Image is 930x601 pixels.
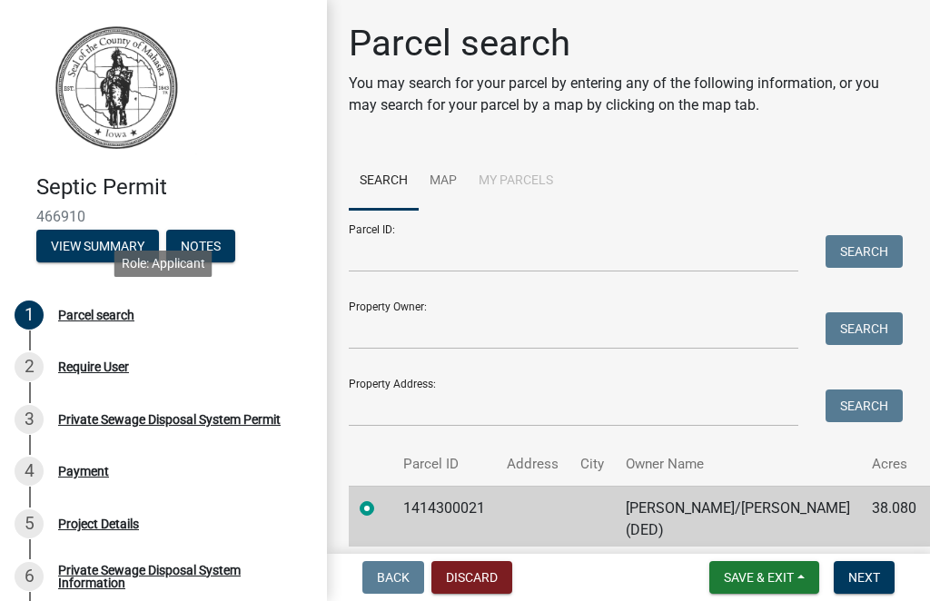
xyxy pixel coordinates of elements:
h4: Septic Permit [36,174,312,201]
button: Search [826,312,903,345]
button: Search [826,235,903,268]
img: Mahaska County, Iowa [36,19,197,155]
button: Discard [431,561,512,594]
div: 5 [15,509,44,538]
span: Back [377,570,410,585]
td: 38.080 [861,486,927,552]
div: Private Sewage Disposal System Information [58,564,298,589]
th: City [569,443,615,486]
a: Search [349,153,419,211]
button: Search [826,389,903,422]
wm-modal-confirm: Notes [166,240,235,254]
h1: Parcel search [349,22,908,65]
div: Parcel search [58,309,134,321]
span: 466910 [36,208,291,225]
div: Payment [58,465,109,478]
div: Private Sewage Disposal System Permit [58,413,281,426]
td: 1414300021 [392,486,496,552]
button: View Summary [36,230,159,262]
button: Back [362,561,424,594]
th: Acres [861,443,927,486]
span: Next [848,570,880,585]
button: Notes [166,230,235,262]
td: [PERSON_NAME]/[PERSON_NAME] (DED) [615,486,861,552]
div: 2 [15,352,44,381]
a: Map [419,153,468,211]
wm-modal-confirm: Summary [36,240,159,254]
th: Address [496,443,569,486]
div: 4 [15,457,44,486]
button: Save & Exit [709,561,819,594]
div: Role: Applicant [114,251,213,277]
div: 3 [15,405,44,434]
div: Project Details [58,517,139,530]
th: Parcel ID [392,443,496,486]
div: Require User [58,360,129,373]
p: You may search for your parcel by entering any of the following information, or you may search fo... [349,73,908,116]
span: Save & Exit [724,570,794,585]
th: Owner Name [615,443,861,486]
button: Next [834,561,895,594]
div: 1 [15,300,44,330]
div: 6 [15,562,44,591]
